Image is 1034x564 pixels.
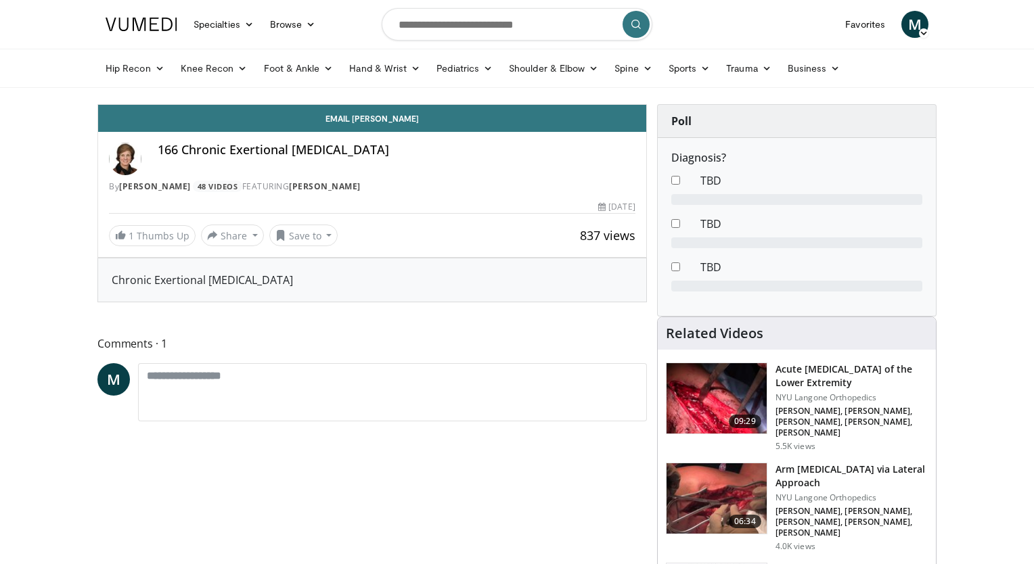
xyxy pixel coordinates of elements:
[671,114,692,128] strong: Poll
[173,55,256,82] a: Knee Recon
[598,201,635,213] div: [DATE]
[201,225,264,246] button: Share
[269,225,338,246] button: Save to
[666,362,928,452] a: 09:29 Acute [MEDICAL_DATA] of the Lower Extremity NYU Langone Orthopedics [PERSON_NAME], [PERSON_...
[666,325,763,342] h4: Related Videos
[119,181,191,192] a: [PERSON_NAME]
[98,105,646,132] a: Email [PERSON_NAME]
[901,11,928,38] a: M
[775,406,928,438] p: [PERSON_NAME], [PERSON_NAME], [PERSON_NAME], [PERSON_NAME], [PERSON_NAME]
[666,463,928,552] a: 06:34 Arm [MEDICAL_DATA] via Lateral Approach NYU Langone Orthopedics [PERSON_NAME], [PERSON_NAME...
[185,11,262,38] a: Specialties
[606,55,660,82] a: Spine
[690,259,932,275] dd: TBD
[775,492,928,503] p: NYU Langone Orthopedics
[580,227,635,243] span: 837 views
[193,181,242,192] a: 48 Videos
[129,229,134,242] span: 1
[667,363,767,433] img: c2iSbFw6b5_lmbUn4xMDoxOm1xO1xPzH.150x105_q85_crop-smart_upscale.jpg
[106,18,177,31] img: VuMedi Logo
[112,272,633,288] div: Chronic Exertional [MEDICAL_DATA]
[837,11,893,38] a: Favorites
[256,55,342,82] a: Foot & Ankle
[690,216,932,232] dd: TBD
[775,541,815,552] p: 4.0K views
[775,463,928,490] h3: Arm [MEDICAL_DATA] via Lateral Approach
[382,8,652,41] input: Search topics, interventions
[729,415,761,428] span: 09:29
[775,506,928,538] p: [PERSON_NAME], [PERSON_NAME], [PERSON_NAME], [PERSON_NAME], [PERSON_NAME]
[97,335,647,352] span: Comments 1
[97,55,173,82] a: Hip Recon
[109,181,635,193] div: By FEATURING
[660,55,719,82] a: Sports
[690,172,932,189] dd: TBD
[109,225,196,246] a: 1 Thumbs Up
[341,55,428,82] a: Hand & Wrist
[775,392,928,403] p: NYU Langone Orthopedics
[775,441,815,452] p: 5.5K views
[671,151,922,164] h6: Diagnosis?
[775,362,928,390] h3: Acute [MEDICAL_DATA] of the Lower Extremity
[718,55,780,82] a: Trauma
[158,143,635,158] h4: 166 Chronic Exertional [MEDICAL_DATA]
[289,181,361,192] a: [PERSON_NAME]
[428,55,501,82] a: Pediatrics
[109,143,141,175] img: Avatar
[667,463,767,534] img: 26c2fb22-2179-4823-b46b-995474f153c9.150x105_q85_crop-smart_upscale.jpg
[780,55,849,82] a: Business
[262,11,324,38] a: Browse
[97,363,130,396] a: M
[729,515,761,528] span: 06:34
[501,55,606,82] a: Shoulder & Elbow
